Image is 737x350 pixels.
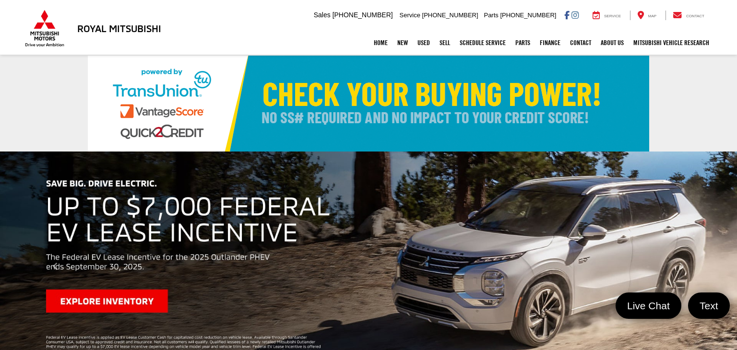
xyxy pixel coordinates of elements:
a: About Us [596,31,629,55]
a: Sell [435,31,455,55]
span: [PHONE_NUMBER] [333,11,393,19]
a: Contact [666,11,712,20]
span: Service [400,12,420,19]
span: [PHONE_NUMBER] [500,12,556,19]
span: Contact [686,14,704,18]
a: Live Chat [616,292,681,319]
a: Schedule Service: Opens in a new tab [455,31,511,55]
span: Live Chat [622,299,675,312]
a: Contact [565,31,596,55]
span: Text [695,299,723,312]
span: Sales [314,11,331,19]
a: Map [630,11,664,20]
span: Parts [484,12,498,19]
img: Check Your Buying Power [88,56,649,152]
a: Service [585,11,628,20]
a: Home [369,31,392,55]
span: Map [648,14,656,18]
h3: Royal Mitsubishi [77,23,161,34]
a: New [392,31,413,55]
a: Facebook: Click to visit our Facebook page [564,11,570,19]
img: Mitsubishi [23,10,66,47]
span: Service [604,14,621,18]
a: Finance [535,31,565,55]
a: Text [688,292,730,319]
a: Instagram: Click to visit our Instagram page [571,11,579,19]
span: [PHONE_NUMBER] [422,12,478,19]
a: Parts: Opens in a new tab [511,31,535,55]
a: Used [413,31,435,55]
a: Mitsubishi Vehicle Research [629,31,714,55]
